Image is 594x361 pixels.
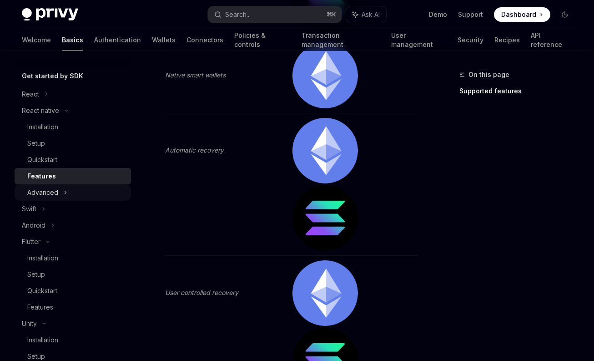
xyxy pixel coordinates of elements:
div: Flutter [22,236,40,247]
a: Supported features [459,84,579,98]
div: Installation [27,122,58,132]
div: Quickstart [27,154,57,165]
a: Authentication [94,29,141,51]
button: Search...⌘K [208,6,342,23]
span: Ask AI [362,10,380,19]
a: Installation [15,119,131,135]
em: Native smart wallets [165,71,226,79]
a: Connectors [186,29,223,51]
div: Swift [22,203,36,214]
a: Installation [15,250,131,266]
a: Support [458,10,483,19]
em: User controlled recovery [165,289,238,296]
div: Installation [27,335,58,346]
span: ⌘ K [327,11,336,18]
a: Features [15,168,131,184]
a: Welcome [22,29,51,51]
div: Features [27,302,53,313]
a: User management [391,29,447,51]
em: Automatic recovery [165,146,224,154]
div: Setup [27,138,45,149]
a: Quickstart [15,152,131,168]
a: Setup [15,135,131,152]
img: dark logo [22,8,78,21]
div: Quickstart [27,285,57,296]
div: Features [27,171,56,182]
a: Dashboard [494,7,550,22]
a: Installation [15,332,131,348]
div: Installation [27,253,58,264]
a: Quickstart [15,283,131,299]
a: Policies & controls [234,29,291,51]
button: Ask AI [346,6,386,23]
a: Features [15,299,131,315]
img: ethereum.png [292,43,358,108]
a: Recipes [494,29,520,51]
div: Android [22,220,45,231]
div: Unity [22,318,37,329]
div: Search... [225,9,251,20]
div: Advanced [27,187,58,198]
button: Toggle dark mode [558,7,572,22]
h5: Get started by SDK [22,71,83,81]
div: React native [22,105,59,116]
a: Transaction management [302,29,380,51]
div: Setup [27,269,45,280]
a: Demo [429,10,447,19]
a: Security [458,29,483,51]
a: API reference [531,29,572,51]
img: solana.png [292,185,358,251]
img: ethereum.png [292,260,358,326]
span: On this page [468,69,509,80]
div: React [22,89,39,100]
img: ethereum.png [292,118,358,183]
a: Basics [62,29,83,51]
a: Wallets [152,29,176,51]
span: Dashboard [501,10,536,19]
a: Setup [15,266,131,283]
